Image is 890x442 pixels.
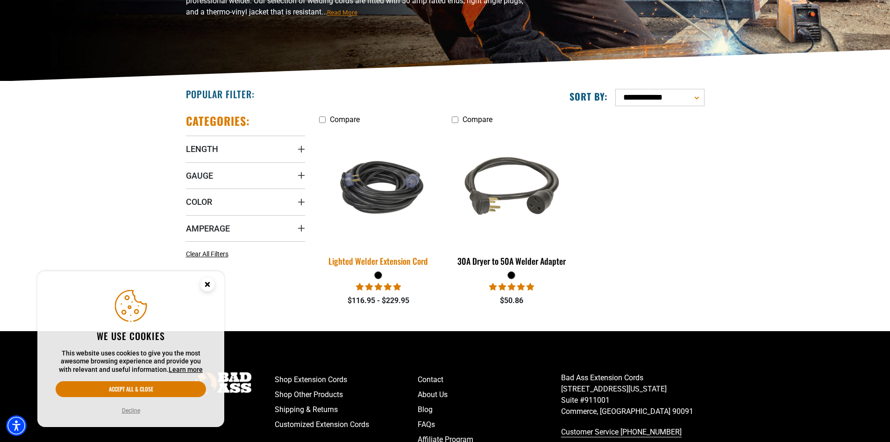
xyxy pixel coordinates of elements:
summary: Gauge [186,162,305,188]
a: This website uses cookies to give you the most awesome browsing experience and provide you with r... [169,366,203,373]
span: Gauge [186,170,213,181]
p: This website uses cookies to give you the most awesome browsing experience and provide you with r... [56,349,206,374]
span: Compare [330,115,360,124]
button: Close this option [191,271,224,300]
a: Blog [418,402,561,417]
div: $116.95 - $229.95 [319,295,438,306]
summary: Amperage [186,215,305,241]
img: black [313,147,444,227]
aside: Cookie Consent [37,271,224,428]
span: Amperage [186,223,230,234]
a: About Us [418,387,561,402]
p: Bad Ass Extension Cords [STREET_ADDRESS][US_STATE] Suite #911001 Commerce, [GEOGRAPHIC_DATA] 90091 [561,372,705,417]
span: 5.00 stars [489,283,534,291]
span: Length [186,144,218,154]
a: Contact [418,372,561,387]
a: Clear All Filters [186,249,232,259]
a: Shop Extension Cords [275,372,418,387]
span: Read More [327,9,357,16]
h2: Popular Filter: [186,88,255,100]
span: Color [186,196,212,207]
a: black Lighted Welder Extension Cord [319,129,438,271]
div: 30A Dryer to 50A Welder Adapter [452,257,571,265]
span: Compare [463,115,492,124]
div: Lighted Welder Extension Cord [319,257,438,265]
summary: Length [186,136,305,162]
a: call 833-674-1699 [561,425,705,440]
a: Customized Extension Cords [275,417,418,432]
span: Clear All Filters [186,250,228,258]
a: Shipping & Returns [275,402,418,417]
h2: We use cookies [56,330,206,342]
h2: Categories: [186,114,250,128]
a: FAQs [418,417,561,432]
a: black 30A Dryer to 50A Welder Adapter [452,129,571,271]
label: Sort by: [570,90,608,102]
a: Shop Other Products [275,387,418,402]
button: Accept all & close [56,381,206,397]
button: Decline [119,406,143,415]
span: 5.00 stars [356,283,401,291]
div: $50.86 [452,295,571,306]
div: Accessibility Menu [6,415,27,436]
summary: Color [186,188,305,215]
img: black [453,133,570,241]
